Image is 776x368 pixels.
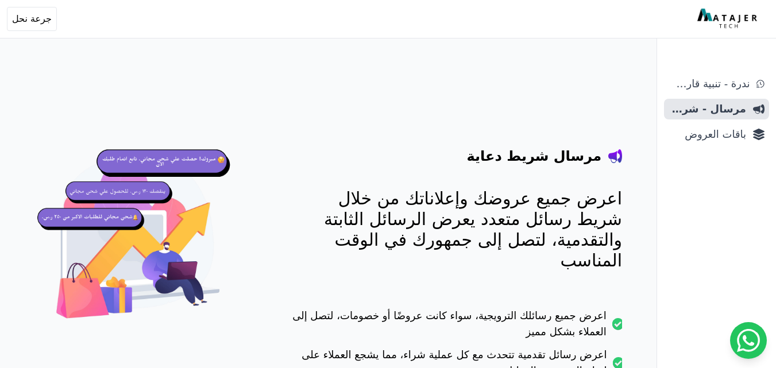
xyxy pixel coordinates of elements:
[7,7,57,31] button: جرعة نحل
[467,147,601,165] h4: مرسال شريط دعاية
[664,99,769,119] a: مرسال - شريط دعاية
[288,188,622,271] p: اعرض جميع عروضك وإعلاناتك من خلال شريط رسائل متعدد يعرض الرسائل الثابتة والتقدمية، لتصل إلى جمهور...
[34,138,242,345] img: hero
[664,124,769,145] a: باقات العروض
[288,308,622,347] li: اعرض جميع رسائلك الترويجية، سواء كانت عروضًا أو خصومات، لتصل إلى العملاء بشكل مميز
[664,73,769,94] a: ندرة - تنبية قارب علي النفاذ
[669,76,750,92] span: ندرة - تنبية قارب علي النفاذ
[669,126,746,142] span: باقات العروض
[697,9,760,29] img: MatajerTech Logo
[669,101,746,117] span: مرسال - شريط دعاية
[12,12,52,26] span: جرعة نحل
